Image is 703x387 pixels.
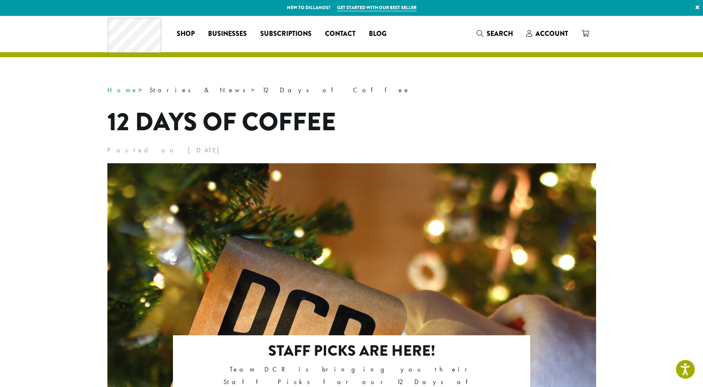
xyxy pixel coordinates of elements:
a: Stories & News [150,86,251,94]
span: Subscriptions [260,29,312,39]
span: Shop [177,29,195,39]
h1: 12 Days of Coffee [107,103,596,141]
span: Businesses [208,29,247,39]
h2: Staff Picks are Here! [208,342,495,360]
span: 12 Days of Coffee [262,86,410,94]
a: Get started with our best seller [337,4,416,11]
span: Blog [369,29,386,39]
span: Contact [325,29,355,39]
a: Home [107,86,138,94]
a: Shop [170,27,201,40]
span: Account [535,29,568,38]
span: > > [107,86,410,94]
span: Search [487,29,513,38]
p: Posted on [DATE] [107,144,596,157]
a: Search [470,27,520,40]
